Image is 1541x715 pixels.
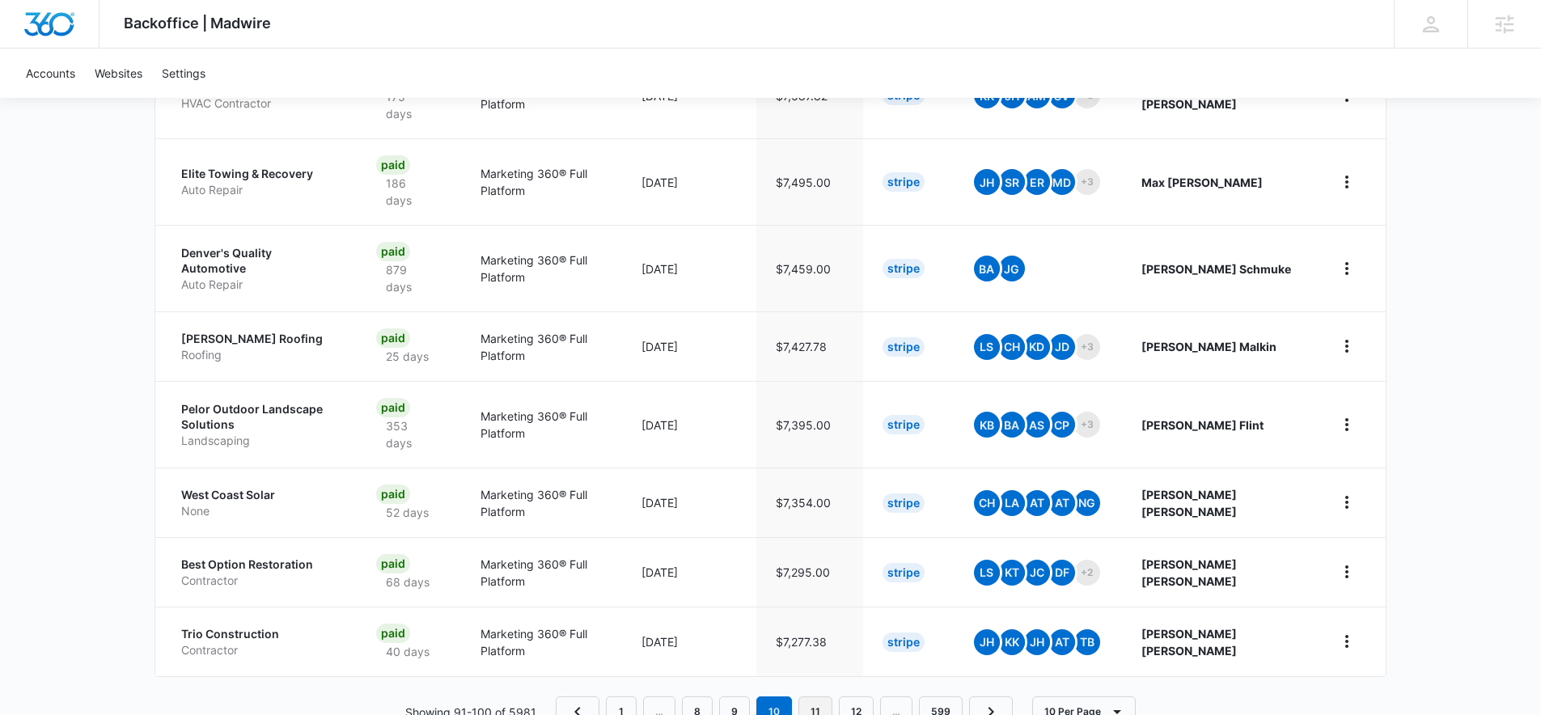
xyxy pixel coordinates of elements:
[1049,169,1075,195] span: MD
[756,381,863,467] td: $7,395.00
[376,88,442,122] p: 175 days
[181,642,337,658] p: Contractor
[376,328,410,348] div: Paid
[1074,169,1100,195] span: +3
[1334,628,1360,654] button: home
[181,245,337,293] a: Denver's Quality AutomotiveAuto Repair
[376,348,438,365] p: 25 days
[999,490,1025,516] span: LA
[622,537,756,607] td: [DATE]
[1334,412,1360,438] button: home
[181,331,337,347] p: [PERSON_NAME] Roofing
[1024,560,1050,586] span: JC
[1334,169,1360,195] button: home
[756,311,863,381] td: $7,427.78
[883,632,925,652] div: Stripe
[622,311,756,381] td: [DATE]
[376,573,439,590] p: 68 days
[376,261,442,295] p: 879 days
[376,398,410,417] div: Paid
[376,554,410,573] div: Paid
[376,155,410,175] div: Paid
[1141,176,1263,189] strong: Max [PERSON_NAME]
[181,626,337,642] p: Trio Construction
[1024,629,1050,655] span: JH
[1024,334,1050,360] span: KD
[1049,560,1075,586] span: DF
[883,493,925,513] div: Stripe
[181,331,337,362] a: [PERSON_NAME] RoofingRoofing
[181,182,337,198] p: Auto Repair
[974,629,1000,655] span: JH
[181,401,337,449] a: Pelor Outdoor Landscape SolutionsLandscaping
[999,256,1025,281] span: JG
[883,337,925,357] div: Stripe
[1334,256,1360,281] button: home
[999,560,1025,586] span: KT
[1334,489,1360,515] button: home
[622,381,756,467] td: [DATE]
[756,607,863,676] td: $7,277.38
[999,334,1025,360] span: CH
[1141,262,1291,276] strong: [PERSON_NAME] Schmuke
[974,560,1000,586] span: LS
[181,556,337,573] p: Best Option Restoration
[181,277,337,293] p: Auto Repair
[974,412,1000,438] span: KB
[181,487,337,503] p: West Coast Solar
[756,225,863,311] td: $7,459.00
[376,504,438,521] p: 52 days
[181,573,337,589] p: Contractor
[756,537,863,607] td: $7,295.00
[376,484,410,504] div: Paid
[999,629,1025,655] span: KK
[85,49,152,98] a: Websites
[376,242,410,261] div: Paid
[1074,629,1100,655] span: TB
[883,415,925,434] div: Stripe
[481,252,603,286] p: Marketing 360® Full Platform
[1049,629,1075,655] span: AT
[376,643,439,660] p: 40 days
[481,165,603,199] p: Marketing 360® Full Platform
[181,401,337,433] p: Pelor Outdoor Landscape Solutions
[1024,490,1050,516] span: At
[1141,557,1237,588] strong: [PERSON_NAME] [PERSON_NAME]
[1141,488,1237,518] strong: [PERSON_NAME] [PERSON_NAME]
[1141,627,1237,658] strong: [PERSON_NAME] [PERSON_NAME]
[1334,333,1360,359] button: home
[1141,418,1264,432] strong: [PERSON_NAME] Flint
[1049,490,1075,516] span: AT
[974,256,1000,281] span: BA
[1049,334,1075,360] span: JD
[181,503,337,519] p: None
[181,487,337,518] a: West Coast SolarNone
[124,15,271,32] span: Backoffice | Madwire
[481,486,603,520] p: Marketing 360® Full Platform
[1049,412,1075,438] span: CP
[1074,560,1100,586] span: +2
[181,347,337,363] p: Roofing
[622,467,756,537] td: [DATE]
[152,49,215,98] a: Settings
[883,172,925,192] div: Stripe
[974,334,1000,360] span: LS
[181,95,337,112] p: HVAC Contractor
[181,556,337,588] a: Best Option RestorationContractor
[376,417,442,451] p: 353 days
[1074,334,1100,360] span: +3
[376,624,410,643] div: Paid
[181,245,337,277] p: Denver's Quality Automotive
[376,175,442,209] p: 186 days
[622,225,756,311] td: [DATE]
[999,169,1025,195] span: SR
[181,166,337,182] p: Elite Towing & Recovery
[974,169,1000,195] span: JH
[481,330,603,364] p: Marketing 360® Full Platform
[16,49,85,98] a: Accounts
[1074,490,1100,516] span: NG
[622,138,756,225] td: [DATE]
[481,625,603,659] p: Marketing 360® Full Platform
[1141,340,1276,353] strong: [PERSON_NAME] Malkin
[1074,412,1100,438] span: +3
